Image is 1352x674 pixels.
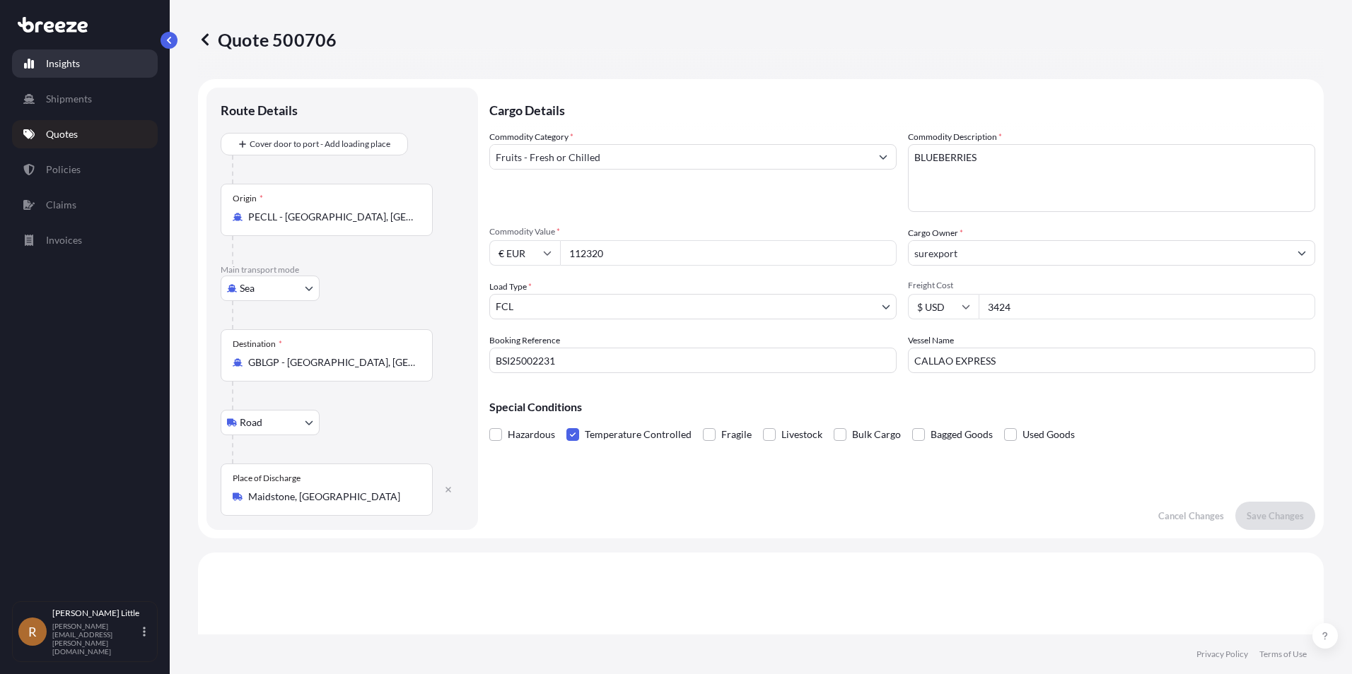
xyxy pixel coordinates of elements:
span: Temperature Controlled [585,424,692,445]
input: Origin [248,210,415,224]
a: Policies [12,155,158,184]
span: Used Goods [1022,424,1075,445]
label: Commodity Category [489,130,573,144]
p: Invoices [46,233,82,247]
input: Enter name [908,348,1315,373]
div: Place of Discharge [233,473,301,484]
span: Bagged Goods [931,424,993,445]
p: Insights [46,57,80,71]
button: Show suggestions [870,144,896,170]
button: Select transport [221,276,320,301]
input: Select a commodity type [490,144,870,170]
span: Sea [240,281,255,295]
input: Your internal reference [489,348,897,373]
a: Quotes [12,120,158,148]
p: Quotes [46,127,78,141]
p: Policies [46,162,81,177]
span: Freight Cost [908,280,1315,291]
span: Bulk Cargo [852,424,901,445]
span: FCL [496,300,513,314]
button: FCL [489,294,897,319]
p: Route Details [221,102,298,119]
span: Fragile [721,424,752,445]
label: Commodity Description [908,130,1002,144]
div: Origin [233,193,263,204]
a: Invoices [12,226,158,254]
p: Main transport mode [221,264,464,276]
p: Claims [46,198,76,212]
input: Destination [248,355,415,369]
p: [PERSON_NAME] Little [52,608,140,619]
a: Privacy Policy [1196,649,1248,660]
a: Shipments [12,85,158,113]
button: Cancel Changes [1147,502,1235,530]
a: Claims [12,191,158,219]
input: Full name [909,240,1289,266]
span: Commodity Value [489,226,897,237]
textarea: BLUEBERRIES [908,144,1315,212]
input: Place of Discharge [248,490,415,504]
p: Special Conditions [489,401,1315,413]
span: Cover door to port - Add loading place [250,137,390,151]
button: Cover door to port - Add loading place [221,133,408,155]
p: Cancel Changes [1158,509,1224,523]
span: R [28,625,37,639]
p: Shipments [46,92,92,106]
p: [PERSON_NAME][EMAIL_ADDRESS][PERSON_NAME][DOMAIN_NAME] [52,622,140,656]
p: Cargo Details [489,88,1315,130]
p: Quote 500706 [198,28,337,51]
a: Insights [12,49,158,78]
input: Enter amount [979,294,1315,319]
button: Show suggestions [1289,240,1315,266]
span: Load Type [489,280,532,294]
div: Destination [233,338,282,350]
button: Select transport [221,410,320,435]
button: Save Changes [1235,502,1315,530]
input: Type amount [560,240,897,266]
a: Terms of Use [1259,649,1307,660]
span: Hazardous [508,424,555,445]
span: Road [240,415,262,430]
span: Livestock [781,424,822,445]
label: Vessel Name [908,333,954,348]
label: Booking Reference [489,333,560,348]
label: Cargo Owner [908,226,963,240]
p: Save Changes [1247,509,1304,523]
